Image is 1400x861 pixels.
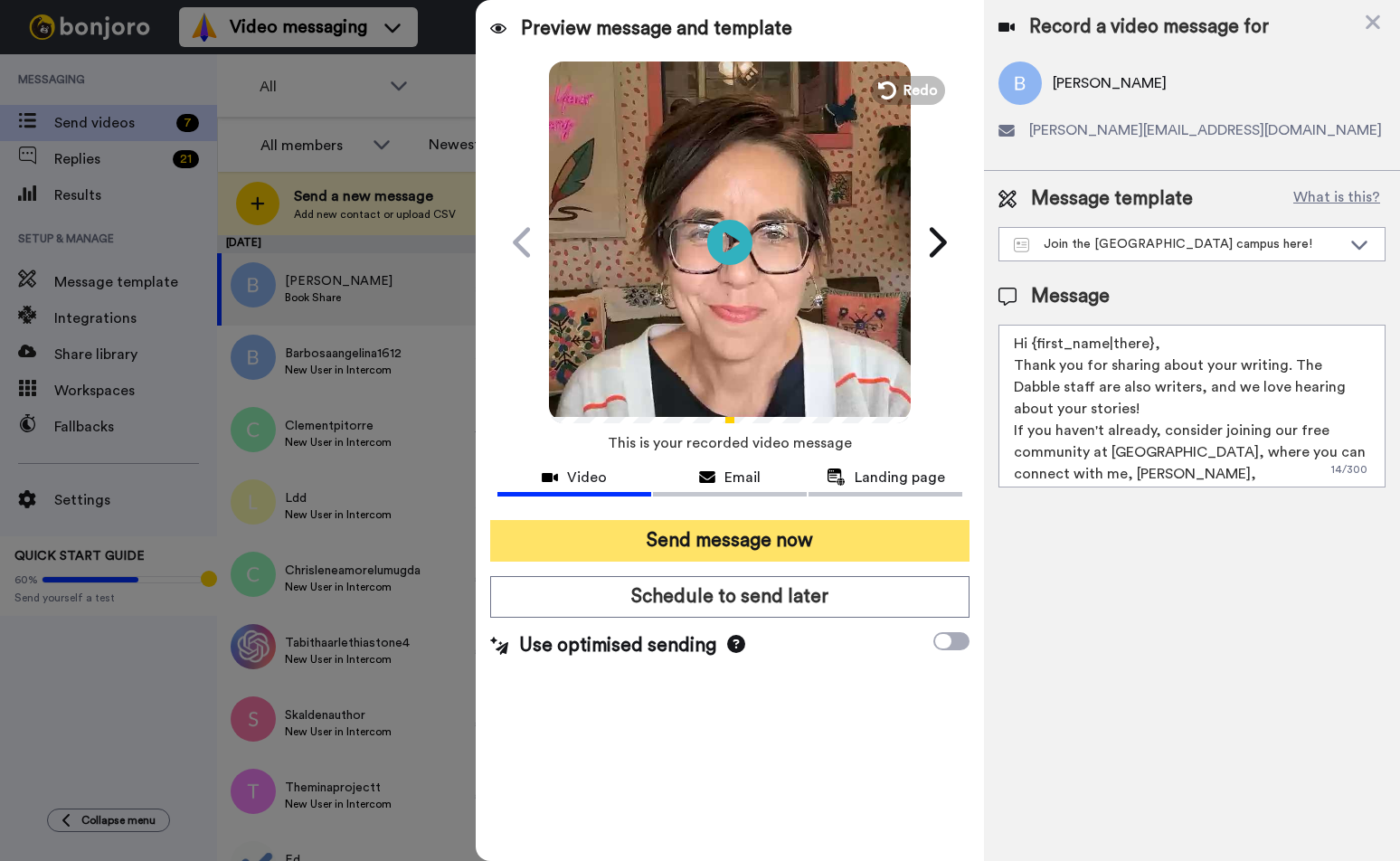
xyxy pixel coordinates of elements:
span: Video [567,467,607,488]
img: Message-temps.svg [1014,238,1029,252]
span: Email [724,467,761,488]
button: Schedule to send later [490,576,970,618]
span: Message template [1031,185,1193,213]
span: Use optimised sending [519,632,716,659]
span: [PERSON_NAME][EMAIL_ADDRESS][DOMAIN_NAME] [1029,119,1382,141]
span: Landing page [855,467,945,488]
textarea: Hi {first_name|there}, Thank you for sharing about your writing. The Dabble staff are also writer... [998,325,1386,487]
div: Join the [GEOGRAPHIC_DATA] campus here! [1014,235,1341,253]
span: Message [1031,283,1110,310]
button: Send message now [490,520,970,562]
button: What is this? [1288,185,1386,213]
span: This is your recorded video message [608,423,852,463]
